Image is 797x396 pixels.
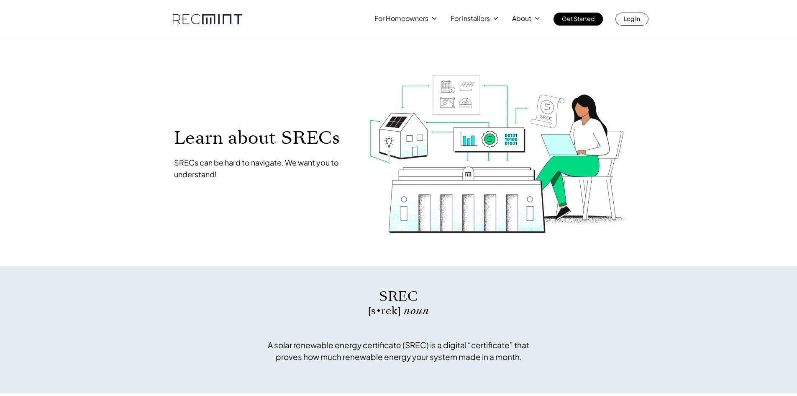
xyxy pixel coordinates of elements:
[512,13,531,24] p: About
[562,13,595,24] p: Get Started
[554,13,603,26] a: Get Started
[374,13,428,24] p: For Homeowners
[404,303,429,318] span: noun
[263,339,535,362] p: A solar renewable energy certificate (SREC) is a digital “certificate” that proves how much renew...
[263,287,535,306] p: SREC
[624,13,640,24] p: Log In
[615,13,648,26] a: Log In
[174,157,352,180] p: SRECs can be hard to navigate. We want you to understand!
[263,306,535,316] p: [s • rek]
[451,13,490,24] p: For Installers
[174,128,352,147] p: Learn about SRECs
